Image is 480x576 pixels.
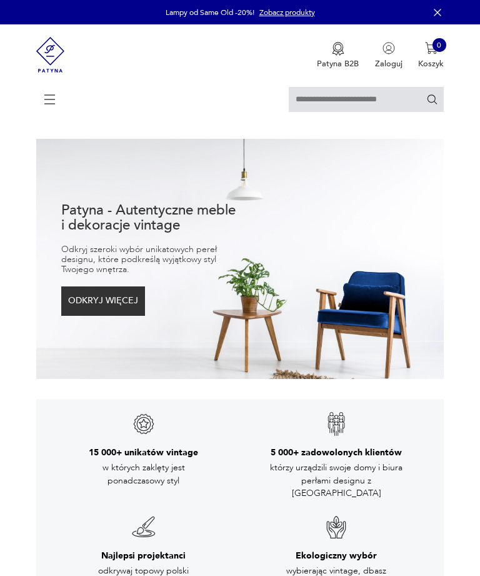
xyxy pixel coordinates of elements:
[426,93,438,105] button: Szukaj
[259,8,315,18] a: Zobacz produkty
[61,298,145,305] a: ODKRYJ WIĘCEJ
[324,412,349,437] img: Znak gwarancji jakości
[271,447,402,459] h3: 5 000+ zadowolonych klientów
[296,550,377,562] h3: Ekologiczny wybór
[61,203,240,233] h1: Patyna - Autentyczne meble i dekoracje vintage
[332,42,344,56] img: Ikona medalu
[89,447,198,459] h3: 15 000+ unikatów vintage
[75,462,212,487] p: w których zaklęty jest ponadczasowy styl
[131,515,156,540] img: Znak gwarancji jakości
[418,42,444,69] button: 0Koszyk
[267,462,405,500] p: którzy urządzili swoje domy i biura perłami designu z [GEOGRAPHIC_DATA]
[432,38,446,52] div: 0
[317,58,359,69] p: Patyna B2B
[324,515,349,540] img: Znak gwarancji jakości
[375,58,402,69] p: Zaloguj
[131,412,156,437] img: Znak gwarancji jakości
[418,58,444,69] p: Koszyk
[36,24,65,85] img: Patyna - sklep z meblami i dekoracjami vintage
[375,42,402,69] button: Zaloguj
[61,245,240,275] p: Odkryj szeroki wybór unikatowych pereł designu, które podkreślą wyjątkowy styl Twojego wnętrza.
[382,42,395,54] img: Ikonka użytkownika
[101,550,186,562] h3: Najlepsi projektanci
[425,42,437,54] img: Ikona koszyka
[166,8,254,18] p: Lampy od Same Old -20%!
[61,286,145,315] button: ODKRYJ WIĘCEJ
[317,42,359,69] button: Patyna B2B
[317,42,359,69] a: Ikona medaluPatyna B2B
